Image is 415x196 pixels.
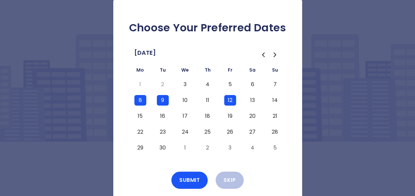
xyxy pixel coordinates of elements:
button: Friday, September 19th, 2025 [224,111,236,121]
button: Wednesday, September 24th, 2025 [179,127,191,137]
button: Monday, September 15th, 2025 [134,111,146,121]
th: Tuesday [152,66,174,77]
button: Thursday, September 4th, 2025 [202,79,214,90]
button: Monday, September 1st, 2025 [134,79,146,90]
button: Tuesday, September 16th, 2025 [157,111,169,121]
button: Go to the Previous Month [257,49,269,61]
button: Thursday, September 18th, 2025 [202,111,214,121]
button: Monday, September 8th, 2025, selected [134,95,146,106]
button: Tuesday, September 23rd, 2025 [157,127,169,137]
th: Saturday [241,66,264,77]
button: Sunday, October 5th, 2025 [269,143,281,153]
button: Saturday, September 20th, 2025 [247,111,259,121]
h2: Choose Your Preferred Dates [124,21,292,34]
button: Wednesday, September 17th, 2025 [179,111,191,121]
button: Saturday, September 6th, 2025 [247,79,259,90]
button: Sunday, September 14th, 2025 [269,95,281,106]
th: Monday [129,66,152,77]
th: Wednesday [174,66,196,77]
button: Submit [171,172,208,189]
button: Tuesday, September 30th, 2025 [157,143,169,153]
button: Thursday, October 2nd, 2025 [202,143,214,153]
button: Friday, September 26th, 2025 [224,127,236,137]
button: Wednesday, October 1st, 2025 [179,143,191,153]
button: Sunday, September 7th, 2025 [269,79,281,90]
th: Sunday [264,66,286,77]
button: Monday, September 22nd, 2025 [134,127,146,137]
button: Go to the Next Month [269,49,281,61]
button: Saturday, September 13th, 2025 [247,95,259,106]
span: [DATE] [134,48,156,58]
button: Wednesday, September 10th, 2025 [179,95,191,106]
button: Monday, September 29th, 2025 [134,143,146,153]
table: September 2025 [129,66,286,156]
button: Thursday, September 11th, 2025 [202,95,214,106]
button: Friday, October 3rd, 2025 [224,143,236,153]
button: Sunday, September 21st, 2025 [269,111,281,121]
th: Thursday [196,66,219,77]
button: Saturday, September 27th, 2025 [247,127,259,137]
button: Wednesday, September 3rd, 2025 [179,79,191,90]
button: Sunday, September 28th, 2025 [269,127,281,137]
button: Tuesday, September 2nd, 2025 [157,79,169,90]
th: Friday [219,66,241,77]
button: Friday, September 5th, 2025 [224,79,236,90]
button: Saturday, October 4th, 2025 [247,143,259,153]
button: Tuesday, September 9th, 2025, selected [157,95,169,106]
button: Skip [216,172,244,189]
button: Friday, September 12th, 2025, selected [224,95,236,106]
button: Thursday, September 25th, 2025 [202,127,214,137]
